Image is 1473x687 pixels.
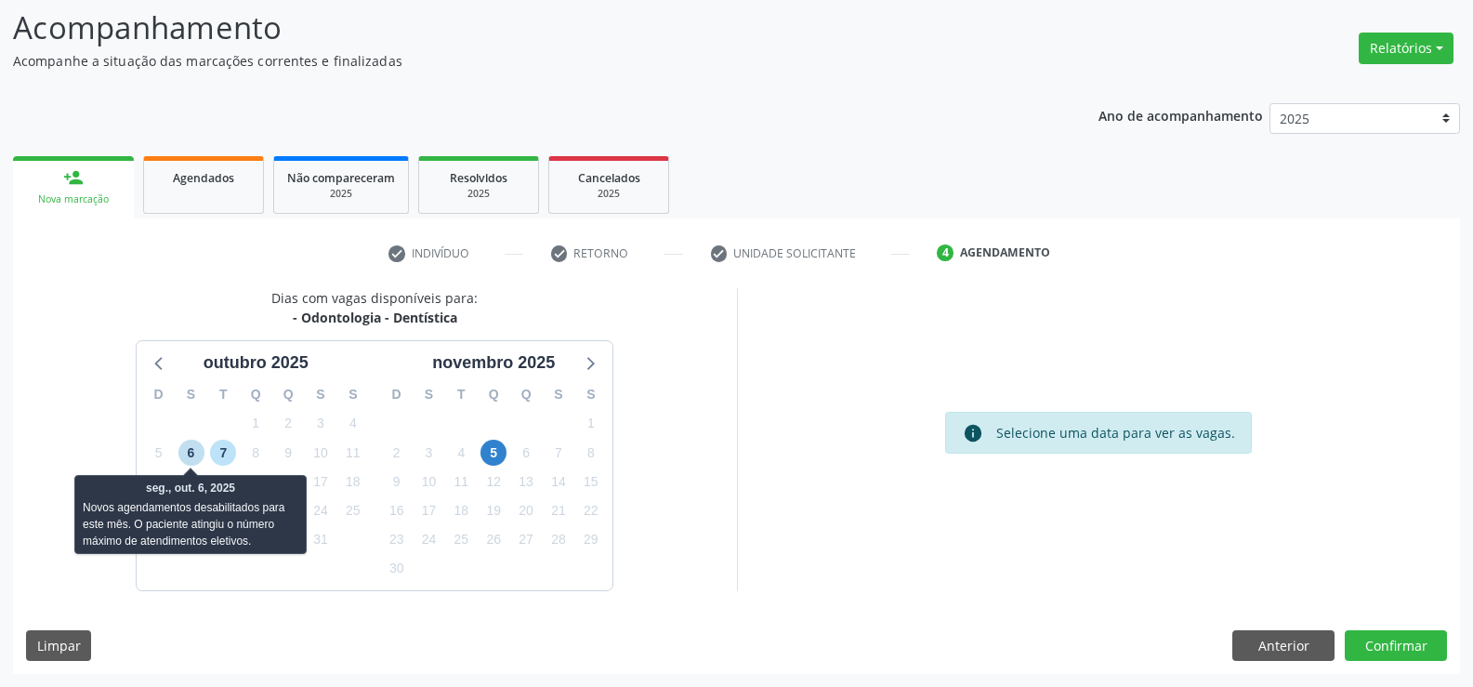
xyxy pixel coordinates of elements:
span: quarta-feira, 22 de outubro de 2025 [243,498,269,524]
span: sábado, 29 de novembro de 2025 [578,527,604,553]
p: Ano de acompanhamento [1098,103,1263,126]
span: sexta-feira, 7 de novembro de 2025 [546,440,572,466]
span: sábado, 15 de novembro de 2025 [578,469,604,495]
span: sexta-feira, 28 de novembro de 2025 [546,527,572,553]
span: domingo, 2 de novembro de 2025 [384,440,410,466]
span: sábado, 18 de outubro de 2025 [340,469,366,495]
div: novembro 2025 [425,350,562,376]
div: Q [478,380,510,409]
span: quinta-feira, 9 de outubro de 2025 [275,440,301,466]
div: Nova marcação [26,192,121,206]
span: terça-feira, 28 de outubro de 2025 [210,527,236,553]
span: sábado, 22 de novembro de 2025 [578,498,604,524]
span: quarta-feira, 26 de novembro de 2025 [480,527,506,553]
button: Relatórios [1359,33,1453,64]
span: quinta-feira, 2 de outubro de 2025 [275,411,301,437]
span: domingo, 5 de outubro de 2025 [146,440,172,466]
span: domingo, 23 de novembro de 2025 [384,527,410,553]
div: T [207,380,240,409]
span: quarta-feira, 19 de novembro de 2025 [480,498,506,524]
div: person_add [63,167,84,188]
span: quarta-feira, 5 de novembro de 2025 [480,440,506,466]
div: Selecione uma data para ver as vagas. [996,423,1235,443]
button: Confirmar [1345,630,1447,662]
span: sexta-feira, 17 de outubro de 2025 [308,469,334,495]
div: S [175,380,207,409]
span: quinta-feira, 16 de outubro de 2025 [275,469,301,495]
span: sexta-feira, 10 de outubro de 2025 [308,440,334,466]
span: quinta-feira, 27 de novembro de 2025 [513,527,539,553]
div: 2025 [562,187,655,201]
div: Dias com vagas disponíveis para: [271,288,478,327]
div: S [336,380,369,409]
span: Agendados [173,170,234,186]
span: sexta-feira, 21 de novembro de 2025 [546,498,572,524]
span: terça-feira, 11 de novembro de 2025 [448,469,474,495]
div: 2025 [287,187,395,201]
div: D [380,380,413,409]
span: domingo, 26 de outubro de 2025 [146,527,172,553]
div: Q [510,380,543,409]
span: segunda-feira, 17 de novembro de 2025 [416,498,442,524]
div: S [543,380,575,409]
div: S [413,380,445,409]
span: segunda-feira, 13 de outubro de 2025 [178,469,204,495]
div: Agendamento [960,244,1050,261]
span: quinta-feira, 13 de novembro de 2025 [513,469,539,495]
div: S [305,380,337,409]
span: terça-feira, 21 de outubro de 2025 [210,498,236,524]
span: segunda-feira, 10 de novembro de 2025 [416,469,442,495]
p: Acompanhamento [13,5,1026,51]
span: quinta-feira, 23 de outubro de 2025 [275,498,301,524]
span: domingo, 30 de novembro de 2025 [384,556,410,582]
span: sábado, 11 de outubro de 2025 [340,440,366,466]
div: S [574,380,607,409]
span: sexta-feira, 14 de novembro de 2025 [546,469,572,495]
span: terça-feira, 14 de outubro de 2025 [210,469,236,495]
span: terça-feira, 18 de novembro de 2025 [448,498,474,524]
div: Q [272,380,305,409]
span: sábado, 4 de outubro de 2025 [340,411,366,437]
span: sábado, 1 de novembro de 2025 [578,411,604,437]
span: quinta-feira, 6 de novembro de 2025 [513,440,539,466]
div: 2025 [432,187,525,201]
span: Cancelados [578,170,640,186]
span: Não compareceram [287,170,395,186]
span: segunda-feira, 6 de outubro de 2025 [178,440,204,466]
i: info [963,423,983,443]
div: 4 [937,244,954,261]
span: domingo, 9 de novembro de 2025 [384,469,410,495]
button: Anterior [1232,630,1335,662]
span: segunda-feira, 24 de novembro de 2025 [416,527,442,553]
span: sábado, 25 de outubro de 2025 [340,498,366,524]
span: terça-feira, 4 de novembro de 2025 [448,440,474,466]
span: sexta-feira, 31 de outubro de 2025 [308,527,334,553]
span: Resolvidos [450,170,507,186]
span: quarta-feira, 1 de outubro de 2025 [243,411,269,437]
span: quarta-feira, 29 de outubro de 2025 [243,527,269,553]
span: segunda-feira, 27 de outubro de 2025 [178,527,204,553]
div: outubro 2025 [196,350,316,376]
span: quarta-feira, 15 de outubro de 2025 [243,469,269,495]
span: domingo, 16 de novembro de 2025 [384,498,410,524]
div: - Odontologia - Dentística [271,308,478,327]
span: segunda-feira, 3 de novembro de 2025 [416,440,442,466]
button: Limpar [26,630,91,662]
span: domingo, 19 de outubro de 2025 [146,498,172,524]
span: sábado, 8 de novembro de 2025 [578,440,604,466]
div: Q [240,380,272,409]
div: T [445,380,478,409]
span: terça-feira, 7 de outubro de 2025 [210,440,236,466]
span: quinta-feira, 30 de outubro de 2025 [275,527,301,553]
span: sexta-feira, 24 de outubro de 2025 [308,498,334,524]
p: Acompanhe a situação das marcações correntes e finalizadas [13,51,1026,71]
span: segunda-feira, 20 de outubro de 2025 [178,498,204,524]
span: sexta-feira, 3 de outubro de 2025 [308,411,334,437]
span: quarta-feira, 8 de outubro de 2025 [243,440,269,466]
span: terça-feira, 25 de novembro de 2025 [448,527,474,553]
span: quinta-feira, 20 de novembro de 2025 [513,498,539,524]
span: quarta-feira, 12 de novembro de 2025 [480,469,506,495]
span: domingo, 12 de outubro de 2025 [146,469,172,495]
div: D [142,380,175,409]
